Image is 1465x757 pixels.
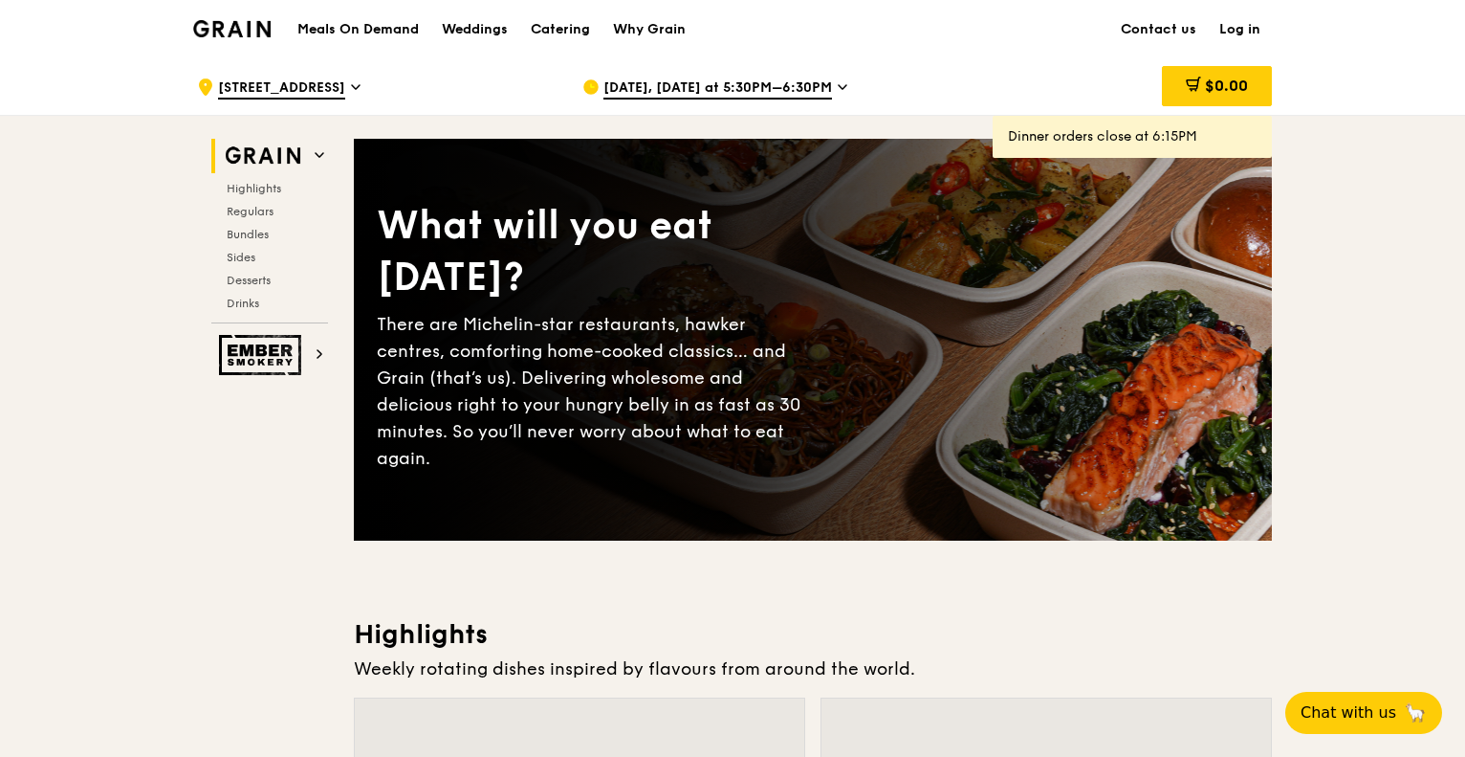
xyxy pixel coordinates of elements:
[1205,77,1248,95] span: $0.00
[1208,1,1272,58] a: Log in
[227,205,273,218] span: Regulars
[354,656,1272,682] div: Weekly rotating dishes inspired by flavours from around the world.
[227,182,281,195] span: Highlights
[297,20,419,39] h1: Meals On Demand
[218,78,345,100] span: [STREET_ADDRESS]
[227,274,271,287] span: Desserts
[227,297,259,310] span: Drinks
[430,1,519,58] a: Weddings
[601,1,697,58] a: Why Grain
[1008,127,1257,146] div: Dinner orders close at 6:15PM
[227,228,269,241] span: Bundles
[219,335,307,375] img: Ember Smokery web logo
[377,311,813,472] div: There are Michelin-star restaurants, hawker centres, comforting home-cooked classics… and Grain (...
[603,78,832,100] span: [DATE], [DATE] at 5:30PM–6:30PM
[519,1,601,58] a: Catering
[1404,701,1427,724] span: 🦙
[1285,692,1442,734] button: Chat with us🦙
[1301,701,1396,724] span: Chat with us
[377,200,813,303] div: What will you eat [DATE]?
[1109,1,1208,58] a: Contact us
[219,139,307,173] img: Grain web logo
[227,251,255,264] span: Sides
[193,20,271,37] img: Grain
[531,1,590,58] div: Catering
[442,1,508,58] div: Weddings
[354,617,1272,652] h3: Highlights
[613,1,686,58] div: Why Grain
